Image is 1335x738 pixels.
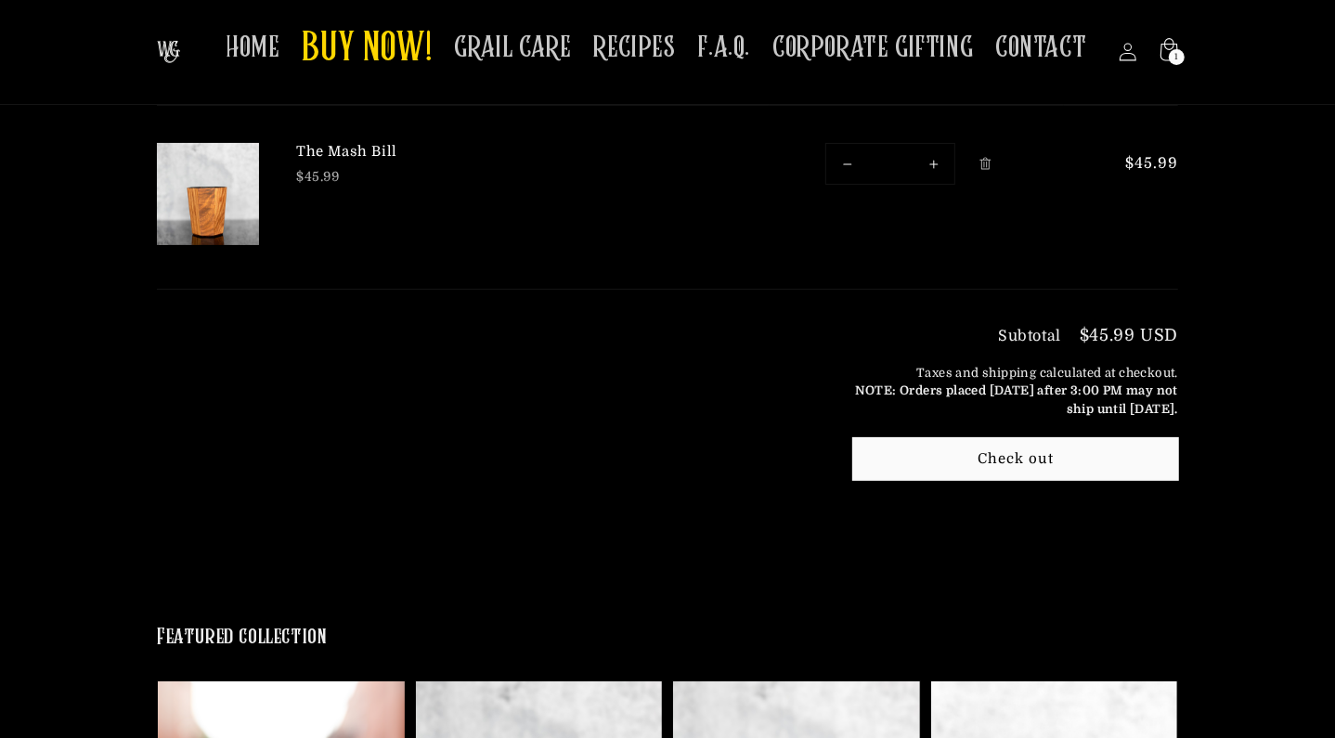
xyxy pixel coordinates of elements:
span: $45.99 [1101,152,1178,175]
a: F.A.Q. [686,19,761,77]
h3: Subtotal [998,329,1061,343]
button: Check out [853,438,1178,480]
a: The Mash Bill [296,143,575,162]
img: The Whiskey Grail [157,41,180,63]
a: RECIPES [582,19,686,77]
small: Taxes and shipping calculated at checkout. [853,364,1178,419]
a: CONTACT [984,19,1097,77]
iframe: PayPal-paypal [853,511,1178,550]
span: BUY NOW! [302,24,432,75]
span: CORPORATE GIFTING [772,30,973,66]
a: GRAIL CARE [443,19,582,77]
input: Quantity for The Mash Bill [868,144,913,184]
span: RECIPES [593,30,675,66]
span: CONTACT [995,30,1086,66]
span: GRAIL CARE [454,30,571,66]
span: F.A.Q. [697,30,750,66]
h2: Featured collection [157,624,327,653]
p: $45.99 USD [1080,327,1178,343]
a: HOME [214,19,291,77]
span: HOME [226,30,279,66]
span: 1 [1174,49,1179,65]
a: Remove The Mash Bill [969,148,1002,180]
b: NOTE: Orders placed [DATE] after 3:00 PM may not ship until [DATE]. [855,383,1178,416]
a: CORPORATE GIFTING [761,19,984,77]
a: BUY NOW! [291,13,443,86]
div: $45.99 [296,167,575,187]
